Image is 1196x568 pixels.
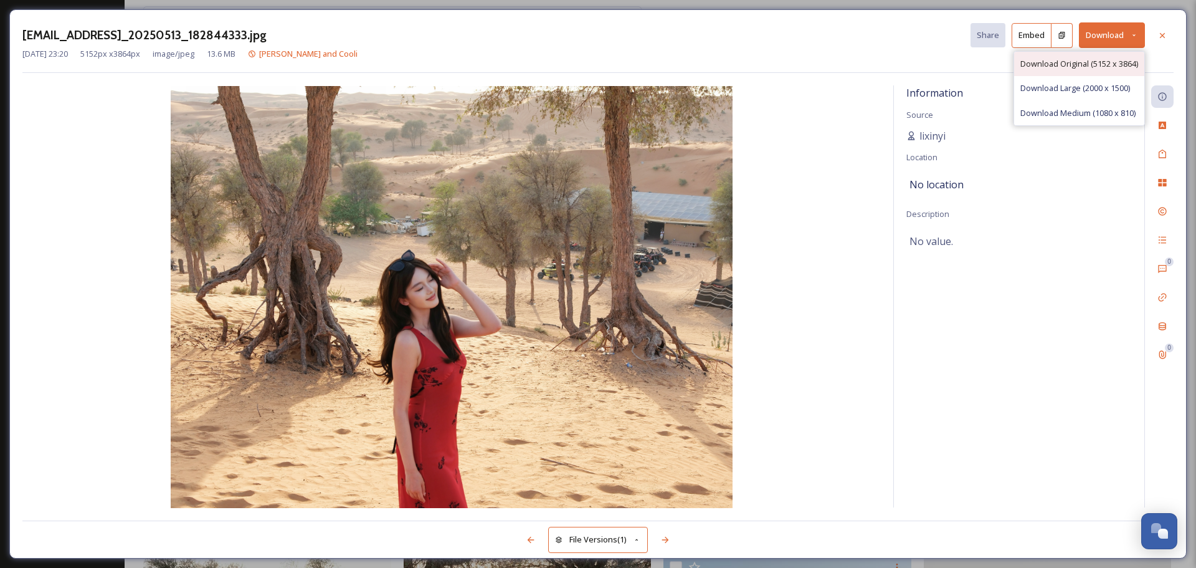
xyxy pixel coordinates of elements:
span: [DATE] 23:20 [22,48,68,60]
span: Source [906,109,933,120]
img: 931977487%40qq.com-MEITU_20250513_182844333.jpg [22,86,881,508]
span: image/jpeg [153,48,194,60]
span: Information [906,86,963,100]
span: 5152 px x 3864 px [80,48,140,60]
span: Download Original (5152 x 3864) [1020,58,1138,70]
h3: [EMAIL_ADDRESS]_20250513_182844333.jpg [22,26,267,44]
span: lixinyi [919,128,946,143]
button: Embed [1012,23,1051,48]
button: Download [1079,22,1145,48]
span: Download Medium (1080 x 810) [1020,107,1136,119]
button: Share [971,23,1005,47]
span: Download Large (2000 x 1500) [1020,82,1130,94]
button: File Versions(1) [548,527,648,552]
button: Open Chat [1141,513,1177,549]
span: [PERSON_NAME] and Cooli [259,48,358,59]
span: No location [909,177,964,192]
span: Location [906,152,937,163]
span: Description [906,208,949,219]
span: 13.6 MB [207,48,235,60]
div: 0 [1165,258,1174,266]
div: 0 [1165,344,1174,352]
span: No value. [909,234,953,249]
